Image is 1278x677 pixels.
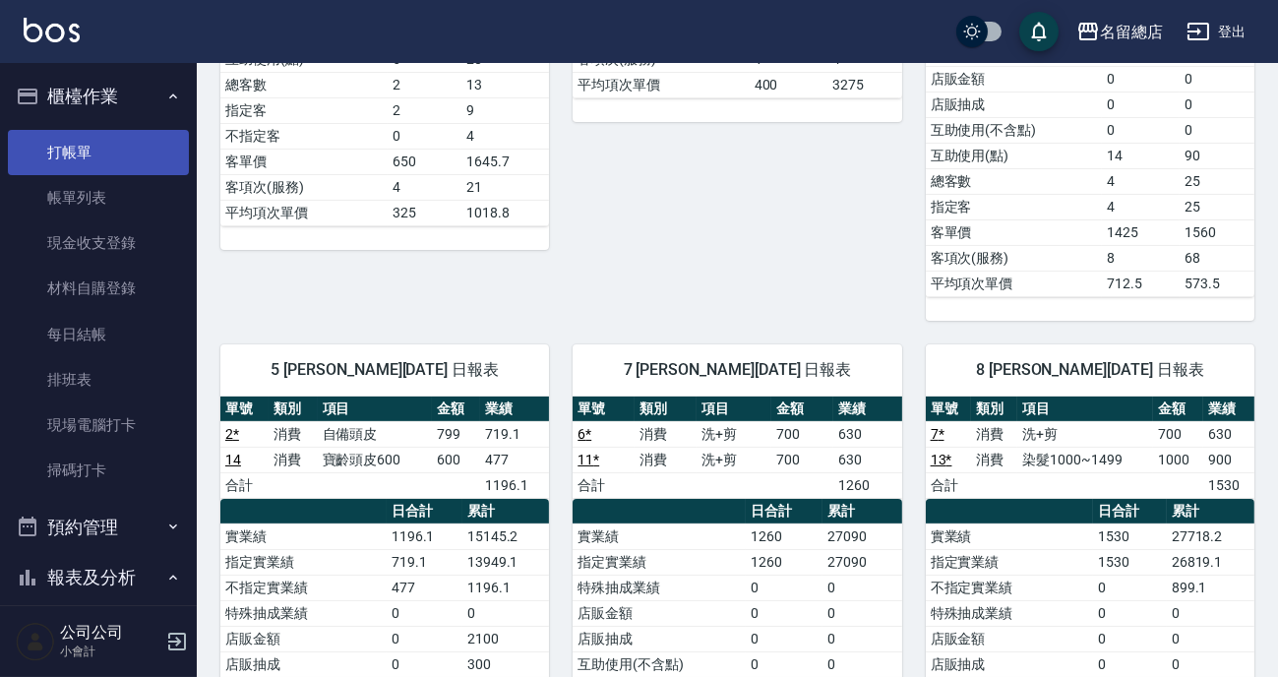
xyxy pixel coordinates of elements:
[771,397,833,422] th: 金額
[822,499,901,524] th: 累計
[388,174,461,200] td: 4
[1102,168,1180,194] td: 4
[926,397,1254,499] table: a dense table
[461,72,549,97] td: 13
[387,600,462,626] td: 0
[8,220,189,266] a: 現金收支登錄
[387,575,462,600] td: 477
[1180,245,1254,271] td: 68
[1180,66,1254,92] td: 0
[926,523,1093,549] td: 實業績
[1017,447,1153,472] td: 染髮1000~1499
[387,626,462,651] td: 0
[1102,117,1180,143] td: 0
[833,397,901,422] th: 業績
[822,549,901,575] td: 27090
[220,523,387,549] td: 實業績
[746,626,822,651] td: 0
[746,651,822,677] td: 0
[388,123,461,149] td: 0
[573,575,746,600] td: 特殊抽成業績
[1180,168,1254,194] td: 25
[833,472,901,498] td: 1260
[1093,651,1167,677] td: 0
[635,421,697,447] td: 消費
[269,397,317,422] th: 類別
[1180,194,1254,219] td: 25
[926,92,1102,117] td: 店販抽成
[480,472,549,498] td: 1196.1
[220,626,387,651] td: 店販金額
[318,447,433,472] td: 寶齡頭皮600
[1167,600,1254,626] td: 0
[822,523,901,549] td: 27090
[971,397,1017,422] th: 類別
[926,549,1093,575] td: 指定實業績
[926,194,1102,219] td: 指定客
[697,421,771,447] td: 洗+剪
[1153,397,1204,422] th: 金額
[697,447,771,472] td: 洗+剪
[1102,245,1180,271] td: 8
[926,219,1102,245] td: 客單價
[387,651,462,677] td: 0
[462,575,550,600] td: 1196.1
[60,623,160,643] h5: 公司公司
[318,421,433,447] td: 自備頭皮
[24,18,80,42] img: Logo
[8,402,189,448] a: 現場電腦打卡
[1203,421,1254,447] td: 630
[1068,12,1171,52] button: 名留總店
[926,168,1102,194] td: 總客數
[461,149,549,174] td: 1645.7
[822,651,901,677] td: 0
[926,600,1093,626] td: 特殊抽成業績
[926,66,1102,92] td: 店販金額
[462,549,550,575] td: 13949.1
[432,447,480,472] td: 600
[220,600,387,626] td: 特殊抽成業績
[822,600,901,626] td: 0
[746,549,822,575] td: 1260
[1167,575,1254,600] td: 899.1
[388,200,461,225] td: 325
[432,397,480,422] th: 金額
[746,499,822,524] th: 日合計
[269,421,317,447] td: 消費
[926,626,1093,651] td: 店販金額
[8,175,189,220] a: 帳單列表
[1180,143,1254,168] td: 90
[926,245,1102,271] td: 客項次(服務)
[461,123,549,149] td: 4
[1093,499,1167,524] th: 日合計
[318,397,433,422] th: 項目
[573,397,635,422] th: 單號
[926,575,1093,600] td: 不指定實業績
[926,271,1102,296] td: 平均項次單價
[926,397,972,422] th: 單號
[8,448,189,493] a: 掃碼打卡
[220,549,387,575] td: 指定實業績
[573,651,746,677] td: 互助使用(不含點)
[220,575,387,600] td: 不指定實業績
[461,97,549,123] td: 9
[8,266,189,311] a: 材料自購登錄
[1167,549,1254,575] td: 26819.1
[8,552,189,603] button: 報表及分析
[1167,626,1254,651] td: 0
[827,72,902,97] td: 3275
[8,71,189,122] button: 櫃檯作業
[833,421,901,447] td: 630
[1167,651,1254,677] td: 0
[388,97,461,123] td: 2
[1180,271,1254,296] td: 573.5
[1102,92,1180,117] td: 0
[220,397,269,422] th: 單號
[926,143,1102,168] td: 互助使用(點)
[1102,219,1180,245] td: 1425
[1153,447,1204,472] td: 1000
[573,549,746,575] td: 指定實業績
[220,149,388,174] td: 客單價
[746,523,822,549] td: 1260
[225,452,241,467] a: 14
